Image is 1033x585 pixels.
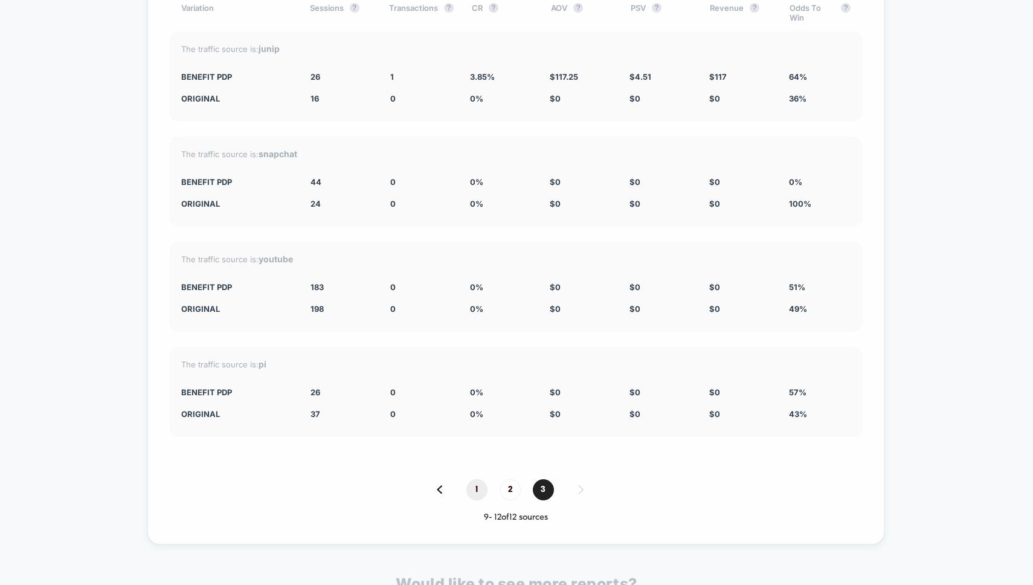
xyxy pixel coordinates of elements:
div: 0% [789,177,851,187]
div: Transactions [389,3,454,22]
button: ? [750,3,759,13]
strong: snapchat [259,149,297,159]
div: 49% [789,304,851,314]
div: Benefit PDP [181,72,292,82]
span: 0 [390,282,396,292]
span: 26 [311,387,320,397]
span: 16 [311,94,319,103]
div: Benefit PDP [181,177,292,187]
button: ? [652,3,661,13]
span: 1 [466,479,488,500]
strong: pi [259,359,266,369]
span: $ 4.51 [629,72,651,82]
span: 0 [390,304,396,314]
span: 37 [311,409,320,419]
button: ? [841,3,851,13]
div: Benefit PDP [181,387,292,397]
div: 36% [789,94,851,103]
span: 0 % [470,409,483,419]
div: Benefit PDP [181,282,292,292]
span: $ 0 [550,177,561,187]
span: $ 0 [709,282,720,292]
div: 64% [789,72,851,82]
span: $ 0 [629,409,640,419]
span: $ 0 [550,409,561,419]
span: 2 [500,479,521,500]
span: $ 0 [629,177,640,187]
span: 0 % [470,282,483,292]
span: 0 [390,409,396,419]
span: 44 [311,177,321,187]
div: 57% [789,387,851,397]
div: Original [181,304,292,314]
div: Revenue [710,3,771,22]
span: 3.85 % [470,72,495,82]
div: Odds To Win [790,3,851,22]
span: $ 0 [550,94,561,103]
span: 183 [311,282,324,292]
span: 0 [390,199,396,208]
button: ? [444,3,454,13]
span: 0 % [470,304,483,314]
span: $ 117.25 [550,72,578,82]
button: ? [573,3,583,13]
span: $ 0 [550,199,561,208]
div: 51% [789,282,851,292]
span: $ 0 [709,304,720,314]
span: 0 [390,387,396,397]
span: $ 0 [709,177,720,187]
div: CR [472,3,533,22]
div: 9 - 12 of 12 sources [169,512,863,523]
div: Original [181,94,292,103]
span: 198 [311,304,324,314]
div: Sessions [310,3,371,22]
span: $ 0 [629,94,640,103]
span: 24 [311,199,321,208]
div: The traffic source is: [181,44,851,54]
span: $ 0 [629,387,640,397]
span: 0 % [470,199,483,208]
span: 1 [390,72,394,82]
div: 43% [789,409,851,419]
span: $ 0 [709,387,720,397]
span: $ 0 [709,409,720,419]
span: 0 % [470,387,483,397]
img: pagination back [437,485,442,494]
div: 100% [789,199,851,208]
span: $ 0 [550,282,561,292]
button: ? [350,3,359,13]
span: $ 0 [629,304,640,314]
span: $ 0 [709,199,720,208]
div: Original [181,199,292,208]
span: 0 % [470,177,483,187]
span: 0 [390,94,396,103]
div: The traffic source is: [181,149,851,159]
div: Original [181,409,292,419]
div: The traffic source is: [181,254,851,264]
span: 0 [390,177,396,187]
span: 0 % [470,94,483,103]
div: PSV [631,3,692,22]
strong: youtube [259,254,293,264]
div: AOV [551,3,612,22]
span: 26 [311,72,320,82]
span: $ 0 [629,199,640,208]
span: $ 0 [550,304,561,314]
span: 3 [533,479,554,500]
div: The traffic source is: [181,359,851,369]
div: Variation [181,3,292,22]
span: $ 0 [550,387,561,397]
span: $ 0 [629,282,640,292]
button: ? [489,3,498,13]
span: $ 0 [709,94,720,103]
span: $ 117 [709,72,727,82]
strong: junip [259,44,280,54]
